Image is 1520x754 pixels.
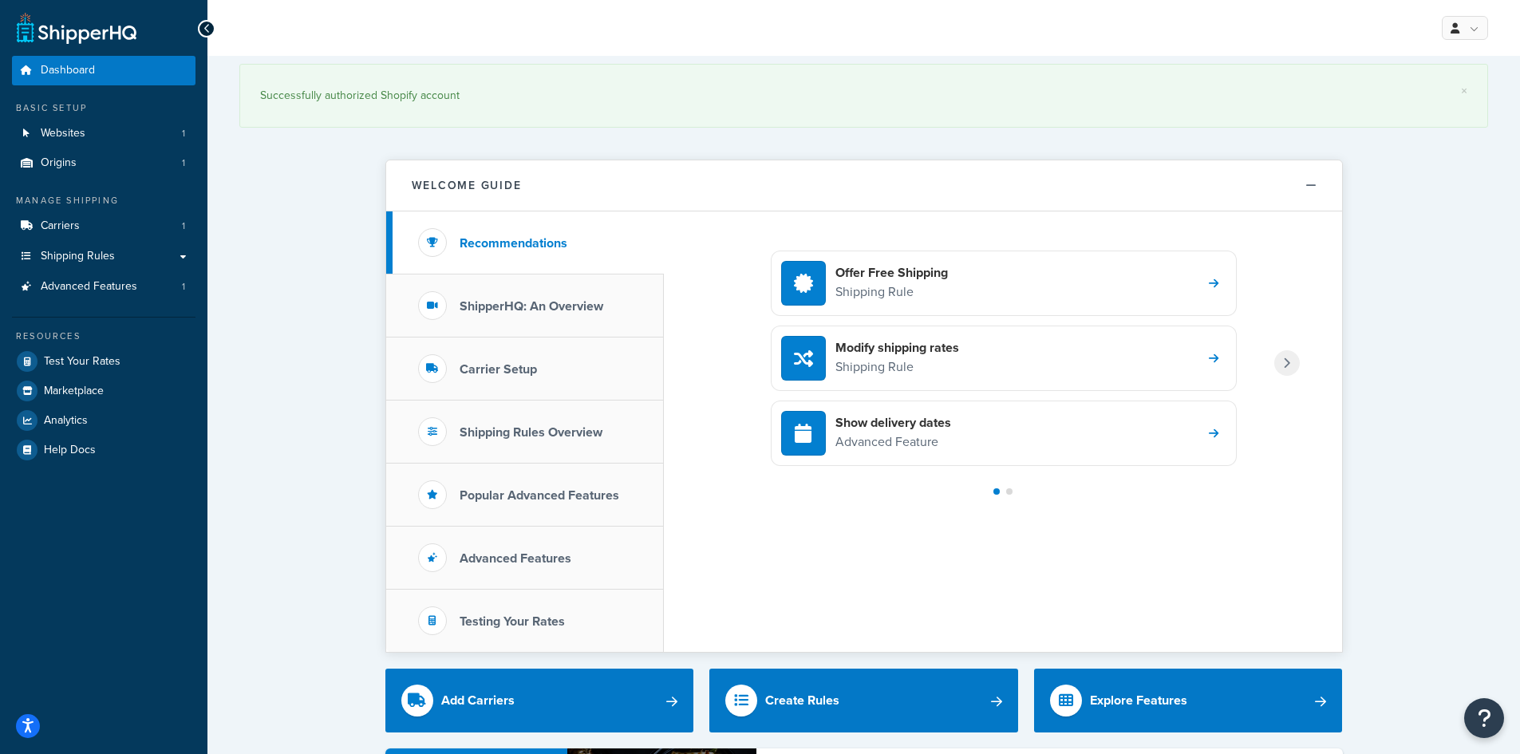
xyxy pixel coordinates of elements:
[41,64,95,77] span: Dashboard
[460,299,603,314] h3: ShipperHQ: An Overview
[12,330,195,343] div: Resources
[1090,689,1187,712] div: Explore Features
[460,425,602,440] h3: Shipping Rules Overview
[441,689,515,712] div: Add Carriers
[1034,669,1343,732] a: Explore Features
[12,56,195,85] a: Dashboard
[12,406,195,435] a: Analytics
[44,444,96,457] span: Help Docs
[12,211,195,241] a: Carriers1
[41,250,115,263] span: Shipping Rules
[44,414,88,428] span: Analytics
[460,488,619,503] h3: Popular Advanced Features
[182,280,185,294] span: 1
[44,385,104,398] span: Marketplace
[386,160,1342,211] button: Welcome Guide
[12,436,195,464] a: Help Docs
[12,101,195,115] div: Basic Setup
[41,127,85,140] span: Websites
[835,264,948,282] h4: Offer Free Shipping
[44,355,120,369] span: Test Your Rates
[460,551,571,566] h3: Advanced Features
[12,119,195,148] li: Websites
[835,339,959,357] h4: Modify shipping rates
[385,669,694,732] a: Add Carriers
[41,156,77,170] span: Origins
[12,272,195,302] li: Advanced Features
[1461,85,1467,97] a: ×
[835,282,948,302] p: Shipping Rule
[765,689,839,712] div: Create Rules
[12,347,195,376] a: Test Your Rates
[460,236,567,251] h3: Recommendations
[12,242,195,271] a: Shipping Rules
[709,669,1018,732] a: Create Rules
[835,432,951,452] p: Advanced Feature
[12,272,195,302] a: Advanced Features1
[41,280,137,294] span: Advanced Features
[412,180,522,191] h2: Welcome Guide
[41,219,80,233] span: Carriers
[182,156,185,170] span: 1
[12,377,195,405] a: Marketplace
[460,614,565,629] h3: Testing Your Rates
[182,127,185,140] span: 1
[12,148,195,178] a: Origins1
[12,211,195,241] li: Carriers
[182,219,185,233] span: 1
[12,148,195,178] li: Origins
[835,414,951,432] h4: Show delivery dates
[260,85,1467,107] div: Successfully authorized Shopify account
[835,357,959,377] p: Shipping Rule
[12,119,195,148] a: Websites1
[1464,698,1504,738] button: Open Resource Center
[460,362,537,377] h3: Carrier Setup
[12,194,195,207] div: Manage Shipping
